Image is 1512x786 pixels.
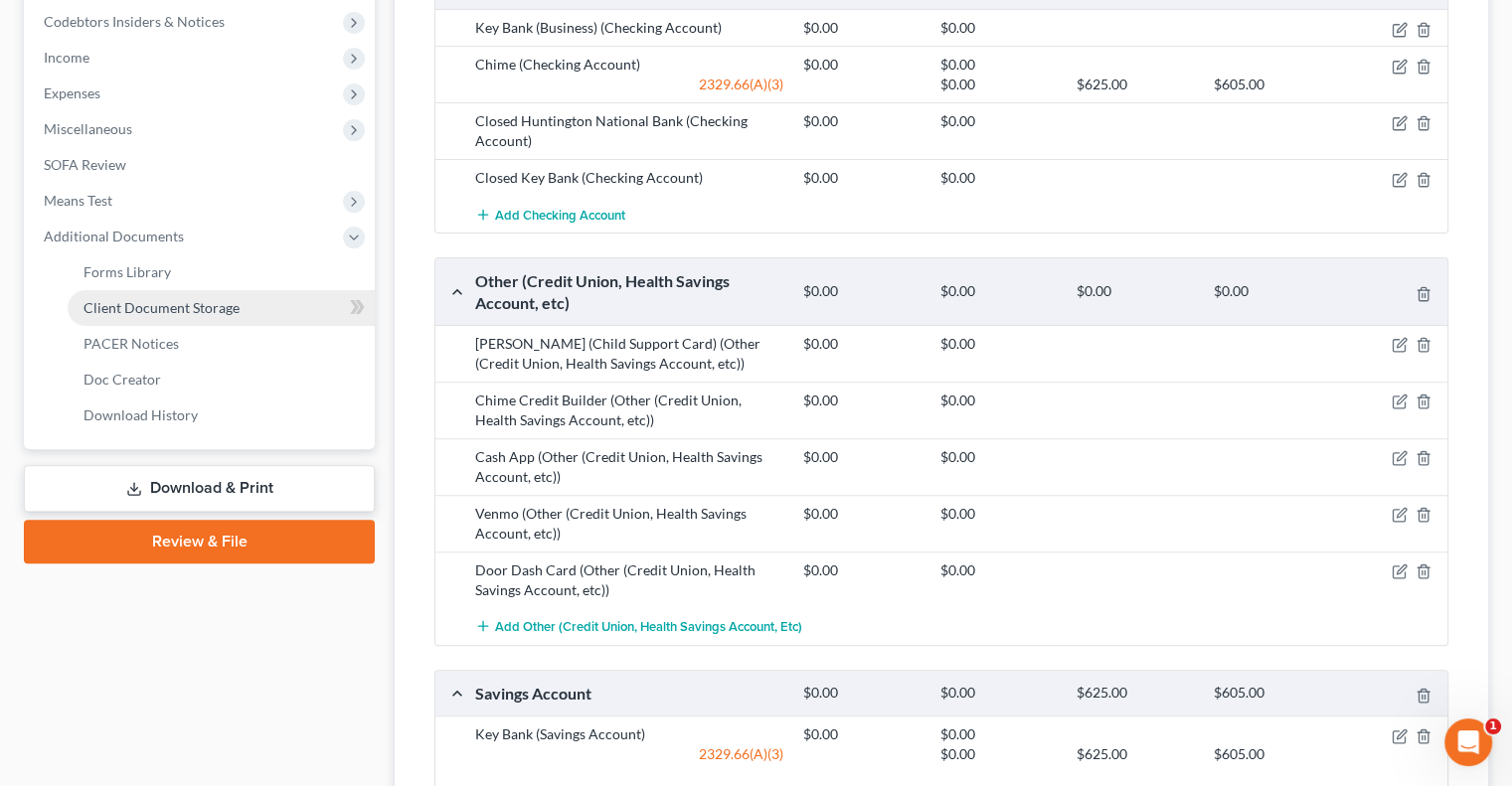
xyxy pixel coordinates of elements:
span: Add Other (Credit Union, Health Savings Account, etc) [495,619,802,635]
div: Closed Huntington National Bank (Checking Account) [465,111,793,151]
div: $0.00 [1204,282,1340,301]
div: $0.00 [930,75,1067,94]
div: $0.00 [793,334,929,354]
div: $0.00 [930,111,1067,131]
div: $0.00 [793,560,929,580]
span: Download History [84,406,198,423]
div: Savings Account [465,683,793,704]
span: Miscellaneous [44,120,132,137]
div: $0.00 [930,724,1067,744]
div: Chime (Checking Account) [465,55,793,75]
div: $605.00 [1204,684,1340,703]
a: Review & File [24,520,375,563]
span: Add Checking Account [495,207,625,223]
div: Door Dash Card (Other (Credit Union, Health Savings Account, etc)) [465,560,793,600]
div: $0.00 [930,18,1067,38]
div: $0.00 [793,504,929,524]
div: $0.00 [793,168,929,188]
div: $0.00 [930,560,1067,580]
div: $0.00 [930,744,1067,764]
span: Additional Documents [44,228,184,244]
div: Closed Key Bank (Checking Account) [465,168,793,188]
div: $0.00 [930,684,1067,703]
div: $605.00 [1204,744,1340,764]
div: $0.00 [793,111,929,131]
span: SOFA Review [44,156,126,173]
div: $625.00 [1067,75,1203,94]
div: $0.00 [793,55,929,75]
div: $0.00 [930,168,1067,188]
div: [PERSON_NAME] (Child Support Card) (Other (Credit Union, Health Savings Account, etc)) [465,334,793,374]
a: Doc Creator [68,362,375,397]
span: Client Document Storage [84,299,240,316]
div: $0.00 [793,684,929,703]
a: Download & Print [24,465,375,512]
a: Client Document Storage [68,290,375,326]
div: $0.00 [930,282,1067,301]
a: Download History [68,397,375,433]
a: PACER Notices [68,326,375,362]
button: Add Other (Credit Union, Health Savings Account, etc) [475,608,802,645]
iframe: Intercom live chat [1444,718,1492,766]
button: Add Checking Account [475,196,625,233]
div: Key Bank (Savings Account) [465,724,793,744]
div: $0.00 [930,334,1067,354]
div: $625.00 [1067,744,1203,764]
div: $0.00 [793,391,929,410]
span: 1 [1485,718,1501,734]
span: PACER Notices [84,335,179,352]
span: Income [44,49,89,66]
a: SOFA Review [28,147,375,183]
div: $0.00 [930,391,1067,410]
div: $625.00 [1067,684,1203,703]
div: $0.00 [930,447,1067,467]
div: 2329.66(A)(3) [465,744,793,764]
div: $0.00 [930,504,1067,524]
div: $0.00 [793,447,929,467]
div: $0.00 [793,724,929,744]
span: Codebtors Insiders & Notices [44,13,225,30]
div: Venmo (Other (Credit Union, Health Savings Account, etc)) [465,504,793,544]
div: Key Bank (Business) (Checking Account) [465,18,793,38]
div: $0.00 [1067,282,1203,301]
div: $0.00 [793,282,929,301]
a: Forms Library [68,254,375,290]
span: Doc Creator [84,371,161,388]
div: $0.00 [793,18,929,38]
div: $0.00 [930,55,1067,75]
span: Means Test [44,192,112,209]
div: $605.00 [1204,75,1340,94]
div: Chime Credit Builder (Other (Credit Union, Health Savings Account, etc)) [465,391,793,430]
div: 2329.66(A)(3) [465,75,793,94]
span: Forms Library [84,263,171,280]
div: Other (Credit Union, Health Savings Account, etc) [465,270,793,313]
span: Expenses [44,84,100,101]
div: Cash App (Other (Credit Union, Health Savings Account, etc)) [465,447,793,487]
